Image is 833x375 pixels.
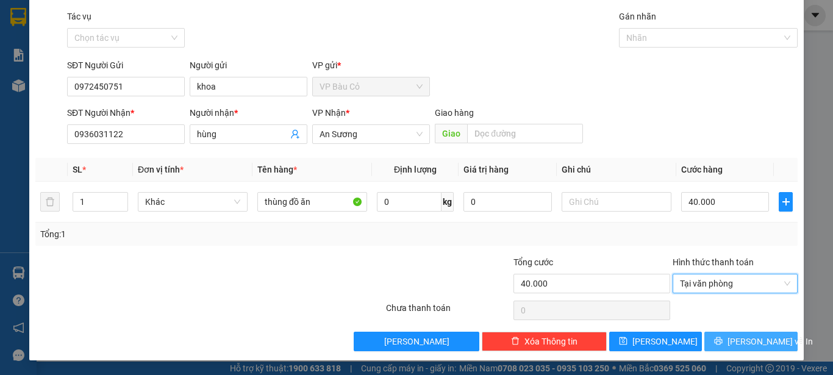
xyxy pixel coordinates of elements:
span: VP Bàu Cỏ [320,77,423,96]
span: delete [511,337,520,346]
input: Ghi Chú [562,192,671,212]
span: [PERSON_NAME] [384,335,449,348]
button: deleteXóa Thông tin [482,332,607,351]
span: printer [714,337,723,346]
div: An Sương [118,10,216,25]
span: Đơn vị tính [138,165,184,174]
div: Chưa thanh toán [385,301,512,323]
span: Gửi: [10,12,29,24]
label: Hình thức thanh toán [673,257,754,267]
button: printer[PERSON_NAME] và In [704,332,798,351]
div: 0967825332 [10,40,109,57]
span: user-add [290,129,300,139]
span: Giá trị hàng [463,165,509,174]
span: Tổng cước [513,257,553,267]
span: Tại văn phòng [680,274,790,293]
span: Xóa Thông tin [524,335,577,348]
span: CR : [9,65,28,78]
div: SĐT Người Gửi [67,59,185,72]
th: Ghi chú [557,158,676,182]
button: plus [779,192,793,212]
div: Người gửi [190,59,307,72]
input: VD: Bàn, Ghế [257,192,367,212]
span: save [619,337,627,346]
input: 0 [463,192,551,212]
span: An Sương [320,125,423,143]
span: VP Nhận [312,108,346,118]
span: SL [73,165,82,174]
div: 0909074933 [118,40,216,57]
span: Khác [145,193,240,211]
div: a hải [10,25,109,40]
span: Định lượng [394,165,437,174]
button: [PERSON_NAME] [354,332,479,351]
div: Tổng: 1 [40,227,323,241]
input: Dọc đường [467,124,583,143]
label: Tác vụ [67,12,91,21]
div: tubo [118,25,216,40]
span: Nhận: [118,12,146,24]
span: plus [779,197,792,207]
span: kg [442,192,454,212]
div: Tên hàng: trục bô ( : 1 ) [10,86,216,101]
span: SL [127,85,143,102]
button: save[PERSON_NAME] [609,332,703,351]
span: Giao hàng [435,108,474,118]
span: [PERSON_NAME] và In [728,335,813,348]
div: VP gửi [312,59,430,72]
button: delete [40,192,60,212]
span: Giao [435,124,467,143]
label: Gán nhãn [619,12,656,21]
span: Cước hàng [681,165,723,174]
div: VP Bàu Cỏ [10,10,109,25]
div: Người nhận [190,106,307,120]
span: [PERSON_NAME] [632,335,698,348]
div: 50.000 [9,64,111,79]
div: SĐT Người Nhận [67,106,185,120]
span: Tên hàng [257,165,297,174]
